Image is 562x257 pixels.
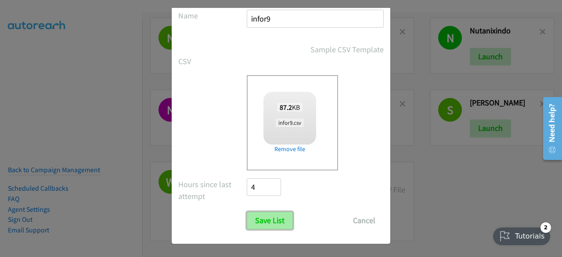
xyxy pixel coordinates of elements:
[178,10,247,22] label: Name
[310,43,384,55] a: Sample CSV Template
[488,219,555,250] iframe: Checklist
[247,212,293,229] input: Save List
[178,178,247,202] label: Hours since last attempt
[276,119,304,127] span: infor9.csv
[345,212,384,229] button: Cancel
[280,103,292,112] strong: 87.2
[277,103,303,112] span: KB
[178,55,247,67] label: CSV
[537,94,562,163] iframe: Resource Center
[263,145,316,154] a: Remove file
